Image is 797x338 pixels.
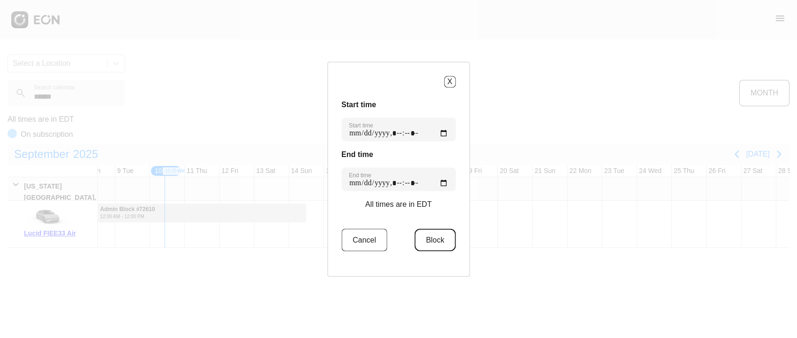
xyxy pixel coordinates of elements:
button: Block [415,228,456,251]
label: End time [349,171,371,179]
label: Start time [349,121,373,129]
button: X [444,76,456,87]
h3: End time [341,149,456,160]
button: Cancel [341,228,387,251]
h3: Start time [341,99,456,110]
p: All times are in EDT [365,198,432,210]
